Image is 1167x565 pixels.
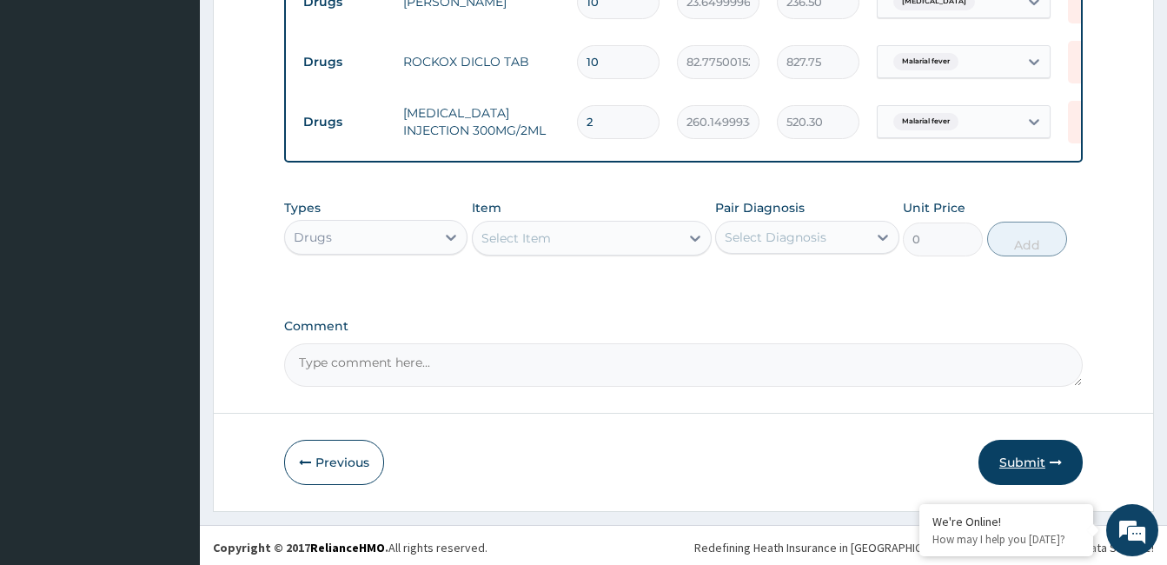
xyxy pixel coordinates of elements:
a: RelianceHMO [310,540,385,555]
div: Chat with us now [90,97,292,120]
label: Types [284,201,321,216]
p: How may I help you today? [932,532,1080,547]
span: We're online! [101,171,240,347]
button: Add [987,222,1067,256]
div: Select Diagnosis [725,229,826,246]
label: Comment [284,319,1083,334]
div: Redefining Heath Insurance in [GEOGRAPHIC_DATA] using Telemedicine and Data Science! [694,539,1154,556]
button: Previous [284,440,384,485]
span: Malarial fever [893,113,958,130]
td: [MEDICAL_DATA] INJECTION 300MG/2ML [395,96,568,148]
span: Malarial fever [893,53,958,70]
label: Item [472,199,501,216]
div: Minimize live chat window [285,9,327,50]
strong: Copyright © 2017 . [213,540,388,555]
img: d_794563401_company_1708531726252_794563401 [32,87,70,130]
textarea: Type your message and hit 'Enter' [9,379,331,440]
div: We're Online! [932,514,1080,529]
div: Drugs [294,229,332,246]
button: Submit [978,440,1083,485]
td: Drugs [295,46,395,78]
div: Select Item [481,229,551,247]
label: Pair Diagnosis [715,199,805,216]
td: Drugs [295,106,395,138]
td: ROCKOX DICLO TAB [395,44,568,79]
label: Unit Price [903,199,965,216]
